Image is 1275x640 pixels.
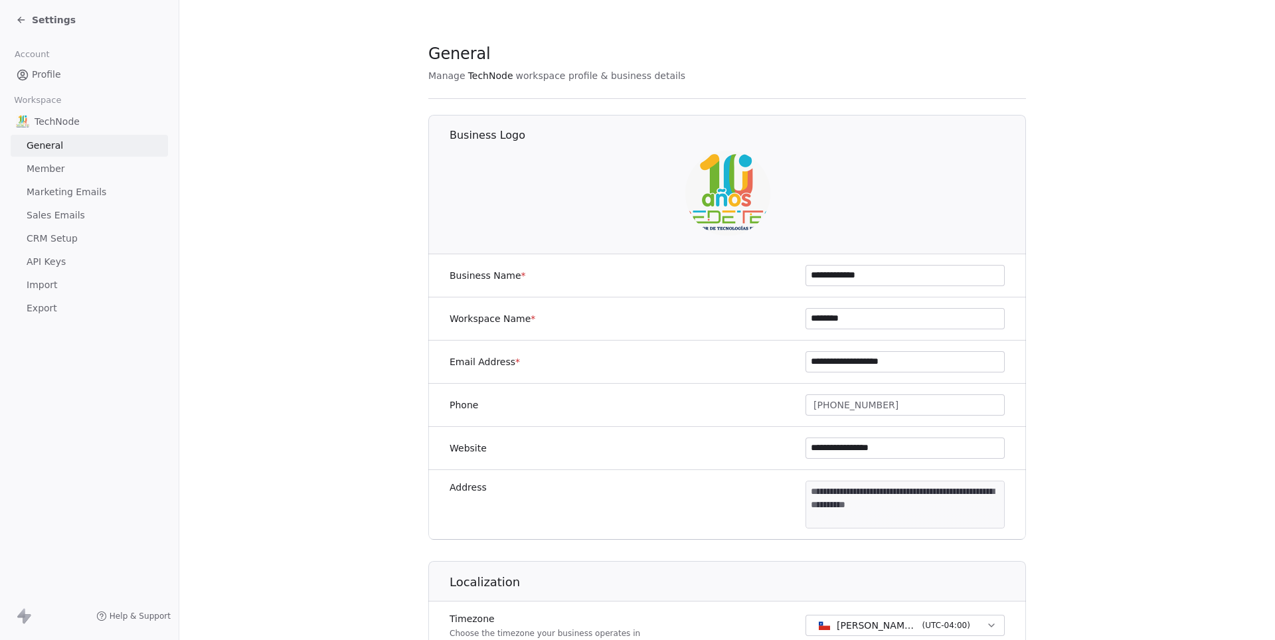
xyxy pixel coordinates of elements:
[922,619,970,631] span: ( UTC-04:00 )
[110,611,171,621] span: Help & Support
[27,162,65,176] span: Member
[96,611,171,621] a: Help & Support
[516,69,686,82] span: workspace profile & business details
[806,615,1005,636] button: [PERSON_NAME] - CLT(UTC-04:00)
[27,278,57,292] span: Import
[11,135,168,157] a: General
[450,481,487,494] label: Address
[11,204,168,226] a: Sales Emails
[428,44,491,64] span: General
[32,68,61,82] span: Profile
[32,13,76,27] span: Settings
[9,90,67,110] span: Workspace
[27,301,57,315] span: Export
[11,228,168,250] a: CRM Setup
[9,44,55,64] span: Account
[468,69,513,82] span: TechNode
[27,232,78,246] span: CRM Setup
[450,312,535,325] label: Workspace Name
[11,64,168,86] a: Profile
[35,115,80,128] span: TechNode
[27,208,85,222] span: Sales Emails
[16,13,76,27] a: Settings
[11,274,168,296] a: Import
[11,181,168,203] a: Marketing Emails
[450,628,640,639] p: Choose the timezone your business operates in
[685,151,770,236] img: IMAGEN%2010%20A%C3%83%C2%91OS.png
[450,574,1027,590] h1: Localization
[450,441,487,455] label: Website
[450,269,526,282] label: Business Name
[450,398,478,412] label: Phone
[27,139,63,153] span: General
[450,612,640,625] label: Timezone
[11,297,168,319] a: Export
[11,251,168,273] a: API Keys
[27,185,106,199] span: Marketing Emails
[813,398,898,412] span: [PHONE_NUMBER]
[428,69,466,82] span: Manage
[11,158,168,180] a: Member
[806,394,1005,416] button: [PHONE_NUMBER]
[837,619,917,632] span: [PERSON_NAME] - CLT
[16,115,29,128] img: IMAGEN%2010%20A%C3%83%C2%91OS.png
[27,255,66,269] span: API Keys
[450,355,520,368] label: Email Address
[450,128,1027,143] h1: Business Logo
